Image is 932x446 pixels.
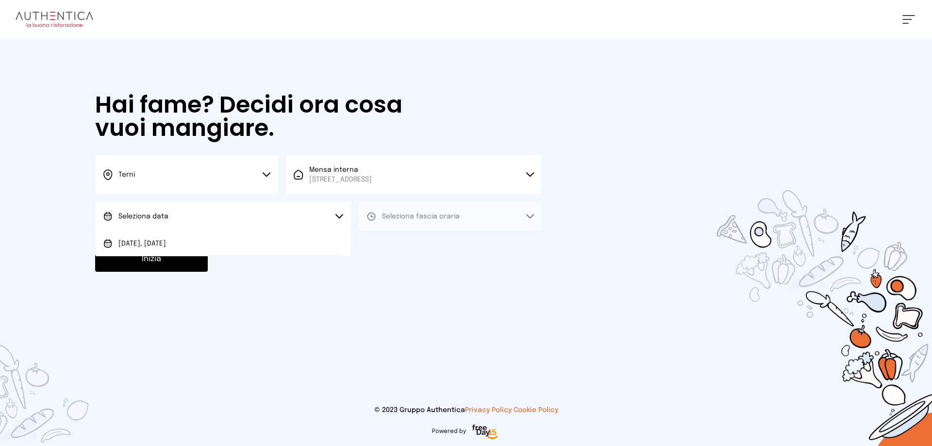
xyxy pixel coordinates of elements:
span: Seleziona fascia oraria [382,213,460,220]
a: Privacy Policy [465,407,512,413]
button: Seleziona fascia oraria [359,202,542,231]
span: Powered by [432,428,466,435]
button: Seleziona data [95,202,351,231]
p: © 2023 Gruppo Authentica [16,405,916,415]
span: Seleziona data [118,213,168,220]
img: logo-freeday.3e08031.png [470,423,500,442]
button: Inizia [95,247,208,272]
a: Cookie Policy [514,407,558,413]
span: [DATE], [DATE] [118,239,166,248]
